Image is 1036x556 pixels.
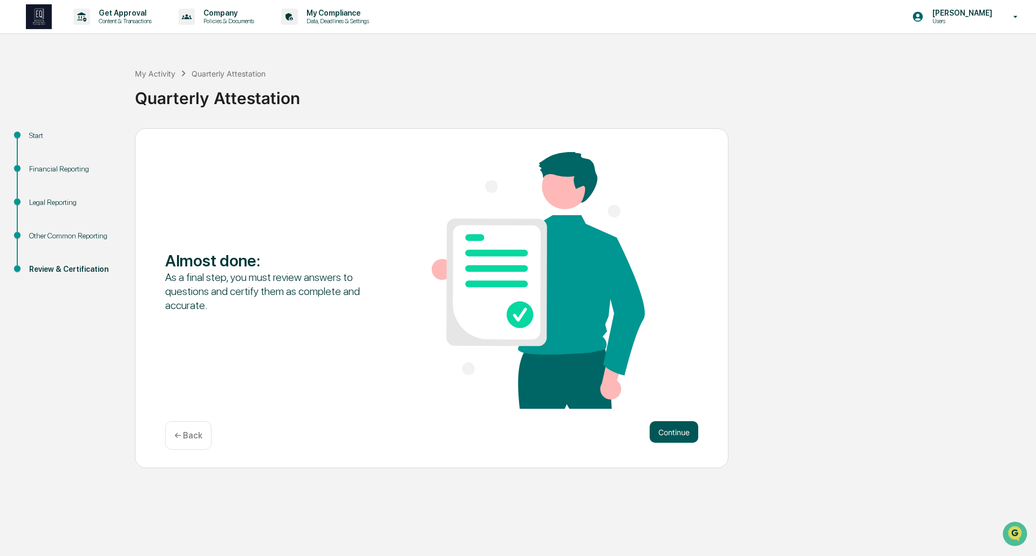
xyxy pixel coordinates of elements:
[924,9,998,17] p: [PERSON_NAME]
[11,137,19,146] div: 🖐️
[90,17,157,25] p: Content & Transactions
[74,132,138,151] a: 🗄️Attestations
[22,156,68,167] span: Data Lookup
[78,137,87,146] div: 🗄️
[29,163,118,175] div: Financial Reporting
[37,93,137,102] div: We're available if you need us!
[298,17,374,25] p: Data, Deadlines & Settings
[1001,520,1031,550] iframe: Open customer support
[11,83,30,102] img: 1746055101610-c473b297-6a78-478c-a979-82029cc54cd1
[165,270,378,312] div: As a final step, you must review answers to questions and certify them as complete and accurate.
[650,421,698,443] button: Continue
[107,183,131,191] span: Pylon
[195,9,260,17] p: Company
[89,136,134,147] span: Attestations
[6,152,72,171] a: 🔎Data Lookup
[37,83,177,93] div: Start new chat
[29,264,118,275] div: Review & Certification
[174,430,202,441] p: ← Back
[135,69,175,78] div: My Activity
[195,17,260,25] p: Policies & Documents
[432,152,645,409] img: Almost done
[29,230,118,242] div: Other Common Reporting
[11,23,196,40] p: How can we help?
[135,80,1031,108] div: Quarterly Attestation
[192,69,265,78] div: Quarterly Attestation
[183,86,196,99] button: Start new chat
[76,182,131,191] a: Powered byPylon
[165,251,378,270] div: Almost done :
[22,136,70,147] span: Preclearance
[6,132,74,151] a: 🖐️Preclearance
[29,130,118,141] div: Start
[90,9,157,17] p: Get Approval
[29,197,118,208] div: Legal Reporting
[298,9,374,17] p: My Compliance
[924,17,998,25] p: Users
[11,157,19,166] div: 🔎
[26,4,52,29] img: logo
